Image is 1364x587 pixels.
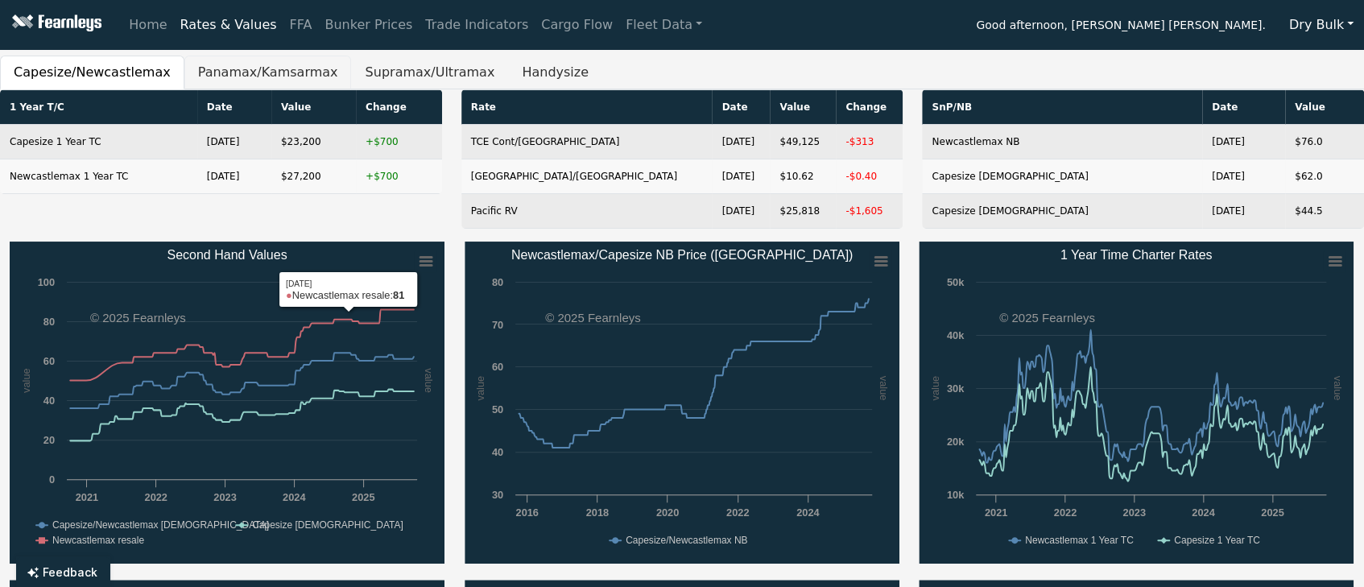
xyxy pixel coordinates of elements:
button: Panamax/Kamsarmax [184,56,352,89]
td: -$0.40 [836,159,903,194]
a: Cargo Flow [535,9,619,41]
text: 2024 [1192,506,1215,519]
td: $49,125 [770,125,836,159]
td: $27,200 [271,159,356,194]
text: value [929,376,941,401]
a: Rates & Values [174,9,283,41]
img: Fearnleys Logo [8,14,101,35]
td: Pacific RV [461,194,713,229]
a: Trade Indicators [419,9,535,41]
text: value [20,368,32,393]
th: Date [1202,90,1285,125]
button: Dry Bulk [1279,10,1364,40]
svg: 1 Year Time Charter Rates [919,242,1354,564]
td: $23,200 [271,125,356,159]
text: 50 [491,403,502,415]
td: Capesize [DEMOGRAPHIC_DATA] [922,159,1202,194]
a: Home [122,9,173,41]
span: Good afternoon, [PERSON_NAME] [PERSON_NAME]. [976,13,1265,40]
text: 10k [947,489,965,501]
td: $62.0 [1285,159,1364,194]
td: $76.0 [1285,125,1364,159]
td: Capesize [DEMOGRAPHIC_DATA] [922,194,1202,229]
text: 30k [947,382,965,395]
td: [DATE] [712,194,770,229]
td: +$700 [356,125,442,159]
text: 2025 [352,491,374,503]
th: SnP/NB [922,90,1202,125]
text: Capesize 1 Year TC [1174,535,1260,546]
text: 2024 [283,491,306,503]
text: 50k [947,276,965,288]
td: -$1,605 [836,194,903,229]
text: 40 [43,395,55,407]
th: Value [1285,90,1364,125]
a: FFA [283,9,319,41]
text: 2025 [1261,506,1283,519]
text: Newcastlemax/Capesize NB Price ([GEOGRAPHIC_DATA]) [510,248,852,262]
th: Value [271,90,356,125]
td: $10.62 [770,159,836,194]
td: [DATE] [197,125,271,159]
text: Second Hand Values [167,248,287,262]
td: [DATE] [1202,125,1285,159]
td: [DATE] [712,125,770,159]
td: -$313 [836,125,903,159]
text: 2022 [144,491,167,503]
text: 2023 [213,491,236,503]
text: 100 [38,276,55,288]
text: 40k [947,329,965,341]
th: Rate [461,90,713,125]
text: 2023 [1123,506,1146,519]
th: Change [836,90,903,125]
td: $44.5 [1285,194,1364,229]
td: Newcastlemax NB [922,125,1202,159]
text: 2022 [1054,506,1077,519]
th: Change [356,90,442,125]
text: 20 [43,434,55,446]
td: [DATE] [1202,194,1285,229]
button: Handysize [508,56,602,89]
th: Date [197,90,271,125]
td: TCE Cont/[GEOGRAPHIC_DATA] [461,125,713,159]
td: +$700 [356,159,442,194]
text: © 2025 Fearnleys [545,311,641,325]
svg: Newcastlemax/Capesize NB Price (China) [465,242,899,564]
text: 0 [49,473,55,486]
text: Capesize/Newcastlemax [DEMOGRAPHIC_DATA] [52,519,269,531]
text: value [473,376,486,401]
text: Newcastlemax 1 Year TC [1025,535,1134,546]
text: 60 [491,361,502,373]
td: [DATE] [1202,159,1285,194]
text: 2021 [985,506,1007,519]
text: value [423,368,435,393]
text: 2020 [655,506,678,519]
text: Capesize/Newcastlemax NB [626,535,747,546]
button: Supramax/Ultramax [351,56,508,89]
text: 70 [491,319,502,331]
td: [DATE] [712,159,770,194]
text: value [1332,376,1344,401]
text: value [878,376,890,401]
text: 30 [491,489,502,501]
text: © 2025 Fearnleys [999,311,1095,325]
th: Value [770,90,836,125]
a: Fleet Data [619,9,709,41]
text: 2021 [76,491,98,503]
text: 60 [43,355,55,367]
text: 2022 [726,506,749,519]
text: 40 [491,446,502,458]
text: 2024 [796,506,820,519]
td: [DATE] [197,159,271,194]
text: Newcastlemax resale [52,535,144,546]
text: 2018 [585,506,608,519]
td: [GEOGRAPHIC_DATA]/[GEOGRAPHIC_DATA] [461,159,713,194]
svg: Second Hand Values [10,242,444,564]
text: © 2025 Fearnleys [90,311,186,325]
text: Capesize [DEMOGRAPHIC_DATA] [252,519,403,531]
th: Date [712,90,770,125]
a: Bunker Prices [318,9,419,41]
text: 80 [491,276,502,288]
td: $25,818 [770,194,836,229]
text: 20k [947,436,965,448]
